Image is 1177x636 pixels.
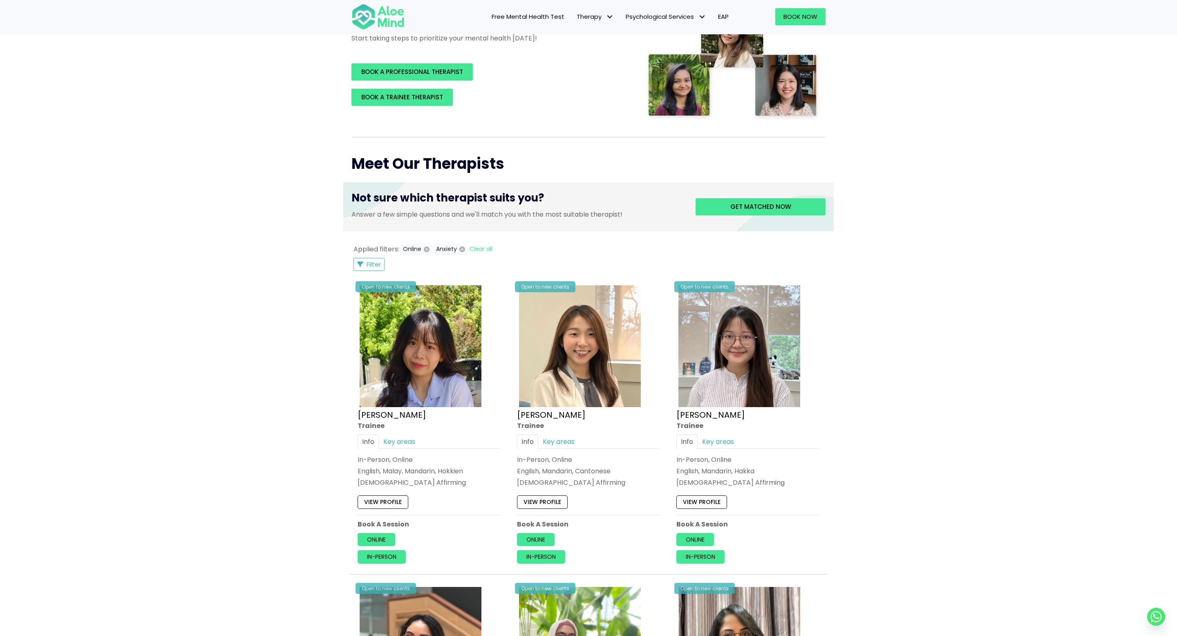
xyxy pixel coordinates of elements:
[492,12,564,21] span: Free Mental Health Test
[626,12,706,21] span: Psychological Services
[351,3,405,30] img: Aloe mind Logo
[517,533,555,546] a: Online
[469,244,493,255] button: Clear all
[517,455,660,464] div: In-Person, Online
[515,583,575,594] div: Open to new clients
[351,89,453,106] a: BOOK A TRAINEE THERAPIST
[676,478,819,488] div: [DEMOGRAPHIC_DATA] Affirming
[571,8,620,25] a: TherapyTherapy: submenu
[674,583,735,594] div: Open to new clients
[434,244,468,255] button: Anxiety
[674,281,735,292] div: Open to new clients
[361,93,443,101] span: BOOK A TRAINEE THERAPIST
[351,190,683,209] h3: Not sure which therapist suits you?
[354,258,385,271] button: Filter Listings
[517,520,660,529] p: Book A Session
[1147,608,1165,626] a: Whatsapp
[676,434,698,449] a: Info
[358,421,501,430] div: Trainee
[358,434,379,449] a: Info
[358,466,501,476] p: English, Malay, Mandarin, Hokkien
[577,12,613,21] span: Therapy
[351,210,683,219] p: Answer a few simple questions and we'll match you with the most suitable therapist!
[356,281,416,292] div: Open to new clients
[678,285,800,407] img: IMG_3049 – Joanne Lee
[676,421,819,430] div: Trainee
[783,12,817,21] span: Book Now
[517,409,586,421] a: [PERSON_NAME]
[676,455,819,464] div: In-Person, Online
[358,409,426,421] a: [PERSON_NAME]
[604,11,615,23] span: Therapy: submenu
[730,202,791,211] span: Get matched now
[358,533,395,546] a: Online
[676,551,725,564] a: In-person
[358,496,408,509] a: View profile
[351,63,473,81] a: BOOK A PROFESSIONAL THERAPIST
[698,434,738,449] a: Key areas
[361,67,463,76] span: BOOK A PROFESSIONAL THERAPIST
[358,478,501,488] div: [DEMOGRAPHIC_DATA] Affirming
[486,8,571,25] a: Free Mental Health Test
[712,8,735,25] a: EAP
[360,285,481,407] img: Aloe Mind Profile Pic – Christie Yong Kar Xin
[358,520,501,529] p: Book A Session
[351,153,504,174] span: Meet Our Therapists
[356,583,416,594] div: Open to new clients
[379,434,420,449] a: Key areas
[517,551,565,564] a: In-person
[775,8,826,25] a: Book Now
[696,11,708,23] span: Psychological Services: submenu
[367,260,381,269] span: Filter
[676,533,714,546] a: Online
[358,551,406,564] a: In-person
[676,409,745,421] a: [PERSON_NAME]
[696,198,826,215] a: Get matched now
[517,466,660,476] p: English, Mandarin, Cantonese
[358,455,501,464] div: In-Person, Online
[415,8,735,25] nav: Menu
[676,466,819,476] p: English, Mandarin, Hakka
[515,281,575,292] div: Open to new clients
[517,478,660,488] div: [DEMOGRAPHIC_DATA] Affirming
[351,34,629,43] p: Start taking steps to prioritize your mental health [DATE]!
[401,244,432,255] button: Online
[517,496,568,509] a: View profile
[538,434,579,449] a: Key areas
[620,8,712,25] a: Psychological ServicesPsychological Services: submenu
[718,12,729,21] span: EAP
[354,244,399,254] span: Applied filters:
[517,434,538,449] a: Info
[517,421,660,430] div: Trainee
[519,285,641,407] img: IMG_1660 – Tracy Kwah
[676,496,727,509] a: View profile
[676,520,819,529] p: Book A Session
